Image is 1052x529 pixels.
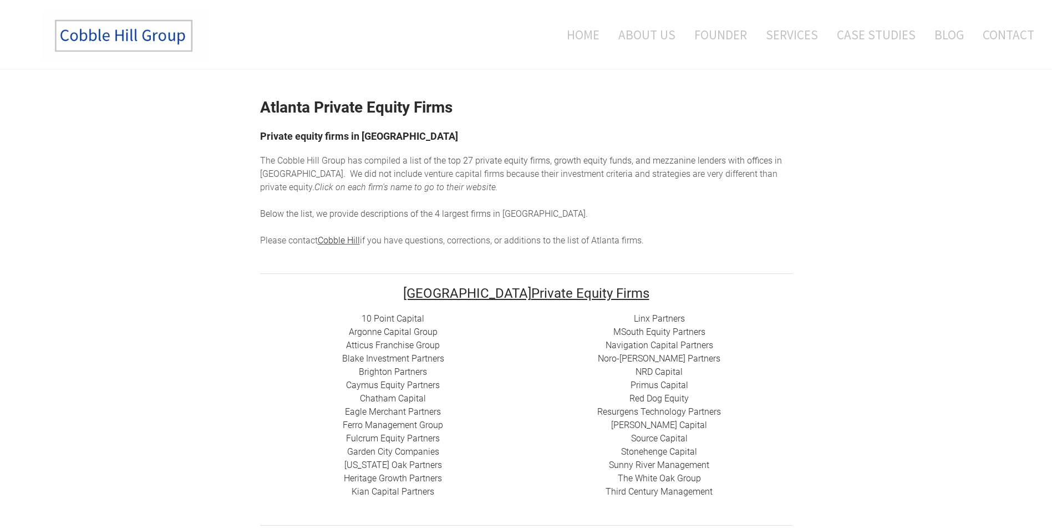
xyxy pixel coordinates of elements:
[344,460,442,470] a: [US_STATE] Oak Partners
[260,98,453,116] strong: Atlanta Private Equity Firms
[686,12,755,58] a: Founder
[344,473,442,484] a: Heritage Growth Partners
[403,286,531,301] font: [GEOGRAPHIC_DATA]
[346,433,440,444] a: Fulcrum Equity Partners​​
[346,380,440,390] a: Caymus Equity Partners
[403,286,649,301] font: Private Equity Firms
[260,154,792,247] div: he top 27 private equity firms, growth equity funds, and mezzanine lenders with offices in [GEOGR...
[829,12,924,58] a: Case Studies
[609,460,709,470] a: Sunny River Management
[758,12,826,58] a: Services
[260,169,777,192] span: enture capital firms because their investment criteria and strategies are very different than pri...
[629,393,689,404] a: Red Dog Equity
[597,406,721,417] a: ​Resurgens Technology Partners
[636,367,683,377] a: NRD Capital
[346,340,440,350] a: Atticus Franchise Group
[618,473,701,484] a: The White Oak Group
[352,486,434,497] a: ​Kian Capital Partners
[621,446,697,457] a: Stonehenge Capital
[260,235,644,246] span: Please contact if you have questions, corrections, or additions to the list of Atlanta firms.
[349,327,438,337] a: Argonne Capital Group
[606,486,713,497] a: Third Century Management
[606,340,713,350] a: Navigation Capital Partners
[314,182,498,192] em: Click on each firm's name to go to their website.
[610,12,684,58] a: About Us
[260,130,458,142] font: Private equity firms in [GEOGRAPHIC_DATA]
[362,313,424,324] a: 10 Point Capital
[359,367,427,377] a: Brighton Partners
[634,313,685,324] a: Linx Partners
[926,12,972,58] a: Blog
[611,420,707,430] a: [PERSON_NAME] Capital
[347,446,439,457] a: Garden City Companies
[631,380,688,390] a: Primus Capital
[550,12,608,58] a: Home
[42,12,209,60] img: The Cobble Hill Group LLC
[345,406,441,417] a: Eagle Merchant Partners
[526,312,792,499] div: ​
[318,235,360,246] a: Cobble Hill
[343,420,443,430] a: Ferro Management Group
[260,155,436,166] span: The Cobble Hill Group has compiled a list of t
[631,433,688,444] a: Source Capital
[613,327,705,337] a: MSouth Equity Partners
[360,393,426,404] a: Chatham Capital
[974,12,1034,58] a: Contact
[342,353,444,364] a: Blake Investment Partners
[598,353,720,364] a: Noro-[PERSON_NAME] Partners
